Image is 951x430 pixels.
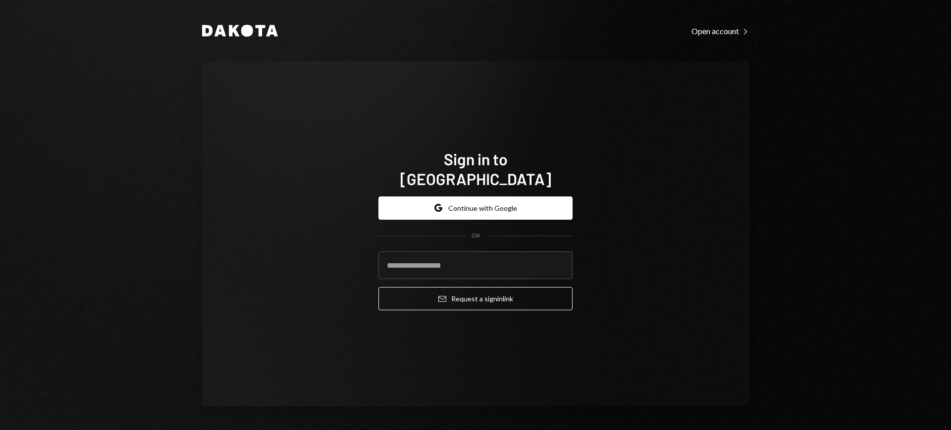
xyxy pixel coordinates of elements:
h1: Sign in to [GEOGRAPHIC_DATA] [378,149,573,189]
button: Request a signinlink [378,287,573,310]
a: Open account [691,25,749,36]
button: Continue with Google [378,196,573,220]
div: OR [472,232,480,240]
div: Open account [691,26,749,36]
